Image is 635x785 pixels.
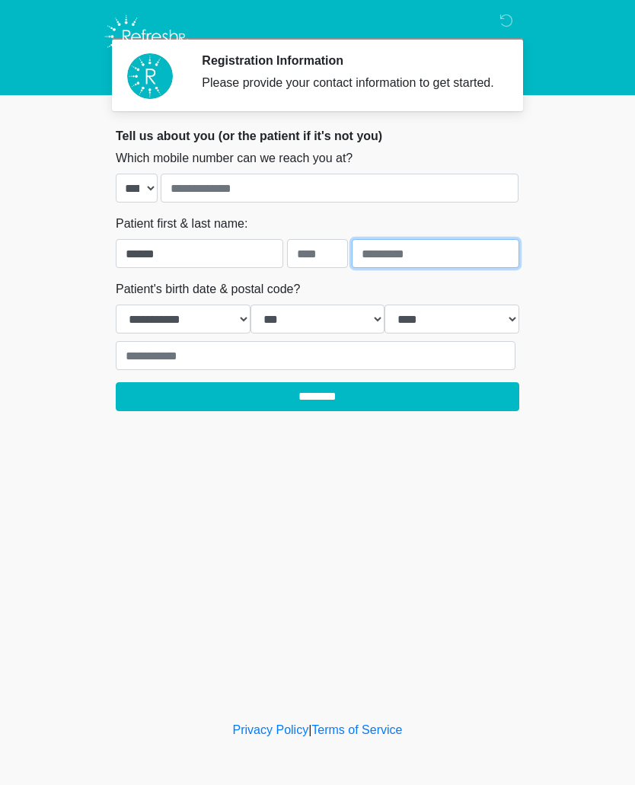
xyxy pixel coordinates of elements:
img: Agent Avatar [127,53,173,99]
a: Privacy Policy [233,723,309,736]
h2: Tell us about you (or the patient if it's not you) [116,129,519,143]
label: Patient first & last name: [116,215,247,233]
a: | [308,723,311,736]
label: Patient's birth date & postal code? [116,280,300,298]
label: Which mobile number can we reach you at? [116,149,353,168]
a: Terms of Service [311,723,402,736]
div: Please provide your contact information to get started. [202,74,496,92]
img: Refresh RX Logo [101,11,193,62]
